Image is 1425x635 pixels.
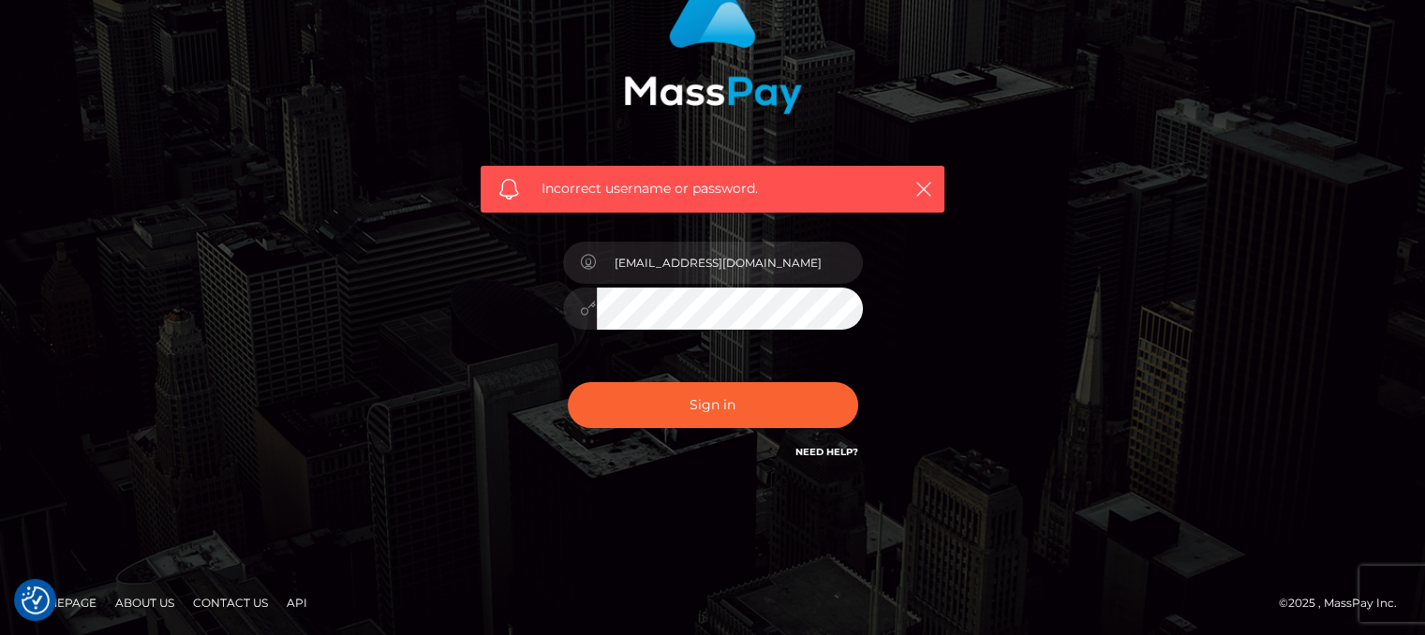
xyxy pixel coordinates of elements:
[22,586,50,614] button: Consent Preferences
[1279,593,1411,613] div: © 2025 , MassPay Inc.
[542,179,883,199] span: Incorrect username or password.
[22,586,50,614] img: Revisit consent button
[568,382,858,428] button: Sign in
[279,588,315,617] a: API
[186,588,275,617] a: Contact Us
[795,446,858,458] a: Need Help?
[597,242,863,284] input: Username...
[21,588,104,617] a: Homepage
[108,588,182,617] a: About Us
